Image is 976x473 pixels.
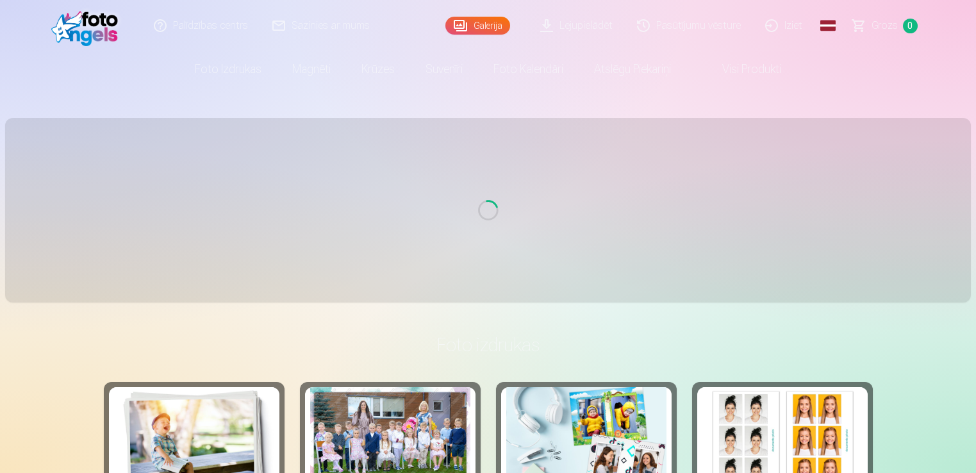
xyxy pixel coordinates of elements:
[445,17,510,35] a: Galerija
[410,51,478,87] a: Suvenīri
[579,51,686,87] a: Atslēgu piekariņi
[51,5,125,46] img: /fa1
[478,51,579,87] a: Foto kalendāri
[277,51,346,87] a: Magnēti
[686,51,797,87] a: Visi produkti
[872,18,898,33] span: Grozs
[179,51,277,87] a: Foto izdrukas
[903,19,918,33] span: 0
[346,51,410,87] a: Krūzes
[114,333,863,356] h3: Foto izdrukas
